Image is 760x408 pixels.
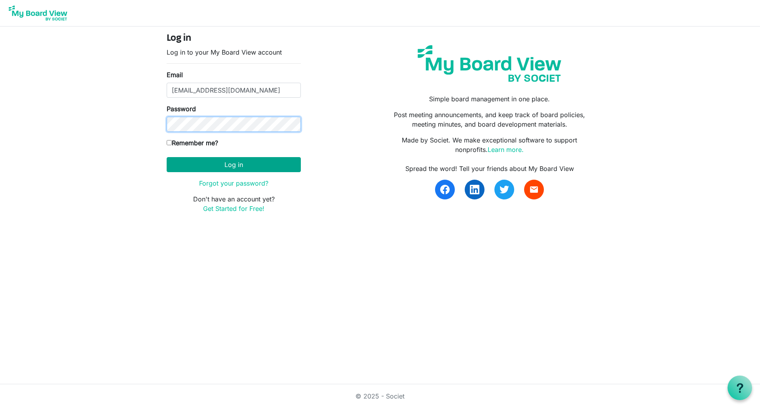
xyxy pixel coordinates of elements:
[500,185,509,194] img: twitter.svg
[386,164,593,173] div: Spread the word! Tell your friends about My Board View
[167,47,301,57] p: Log in to your My Board View account
[6,3,70,23] img: My Board View Logo
[386,135,593,154] p: Made by Societ. We make exceptional software to support nonprofits.
[167,104,196,114] label: Password
[167,33,301,44] h4: Log in
[167,157,301,172] button: Log in
[167,138,218,148] label: Remember me?
[167,194,301,213] p: Don't have an account yet?
[524,180,544,199] a: email
[412,39,567,88] img: my-board-view-societ.svg
[167,70,183,80] label: Email
[203,205,264,213] a: Get Started for Free!
[529,185,539,194] span: email
[167,140,172,145] input: Remember me?
[470,185,479,194] img: linkedin.svg
[488,146,524,154] a: Learn more.
[440,185,450,194] img: facebook.svg
[386,110,593,129] p: Post meeting announcements, and keep track of board policies, meeting minutes, and board developm...
[355,392,405,400] a: © 2025 - Societ
[199,179,268,187] a: Forgot your password?
[386,94,593,104] p: Simple board management in one place.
